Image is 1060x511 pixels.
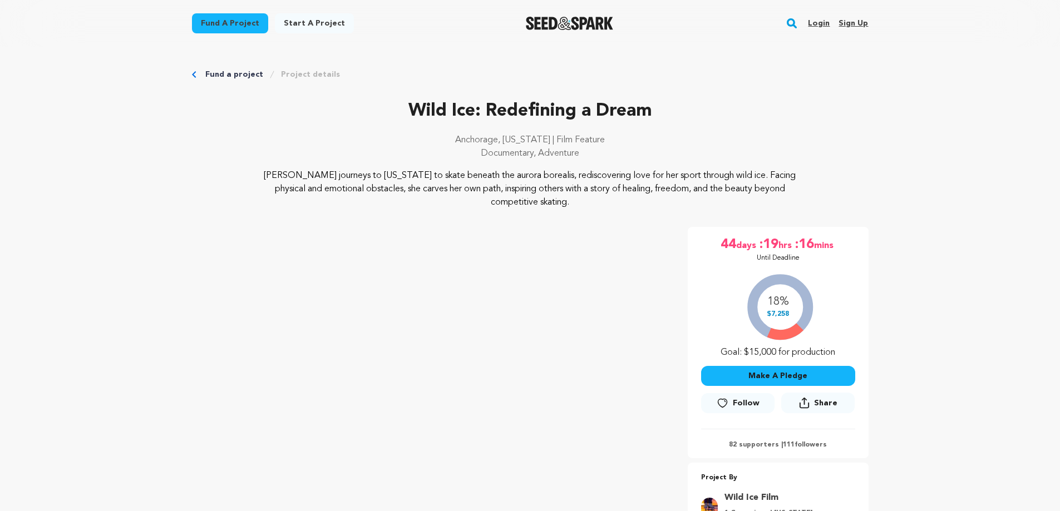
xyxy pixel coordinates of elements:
p: [PERSON_NAME] journeys to [US_STATE] to skate beneath the aurora borealis, rediscovering love for... [259,169,801,209]
span: days [736,236,758,254]
span: Share [814,398,837,409]
p: Until Deadline [757,254,800,262]
span: :19 [758,236,778,254]
a: Start a project [275,13,354,33]
span: Share [781,393,855,418]
div: Breadcrumb [192,69,869,80]
img: Seed&Spark Logo Dark Mode [526,17,613,30]
p: Anchorage, [US_STATE] | Film Feature [192,133,869,147]
p: Documentary, Adventure [192,147,869,160]
a: Seed&Spark Homepage [526,17,613,30]
span: Follow [733,398,760,409]
a: Fund a project [205,69,263,80]
a: Project details [281,69,340,80]
a: Follow [701,393,775,413]
a: Goto Wild Ice Film profile [724,491,849,504]
span: 44 [721,236,736,254]
a: Fund a project [192,13,268,33]
p: 82 supporters | followers [701,440,855,449]
p: Project By [701,472,855,484]
a: Login [808,14,830,32]
p: Wild Ice: Redefining a Dream [192,98,869,125]
button: Make A Pledge [701,366,855,386]
span: mins [814,236,836,254]
button: Share [781,393,855,413]
span: hrs [778,236,794,254]
span: :16 [794,236,814,254]
span: 111 [783,441,795,448]
a: Sign up [839,14,868,32]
